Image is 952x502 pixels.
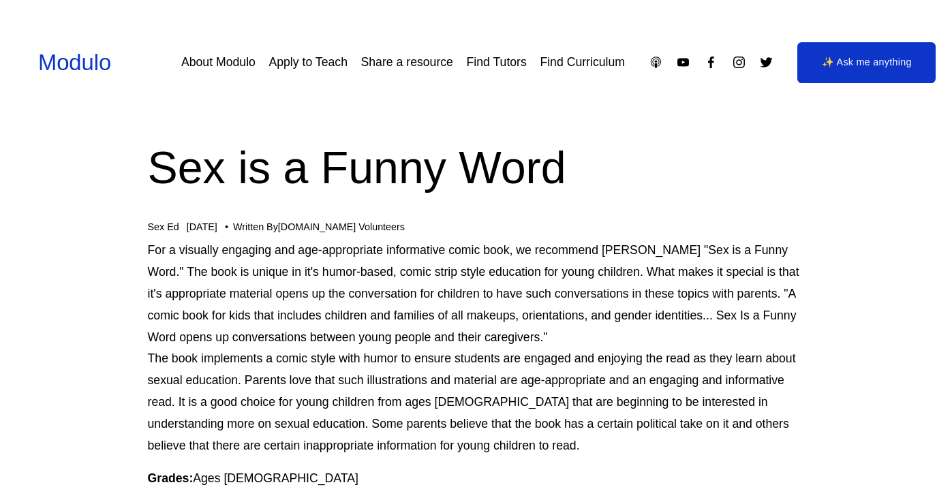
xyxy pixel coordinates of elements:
[148,240,805,456] p: For a visually engaging and age-appropriate informative comic book, we recommend [PERSON_NAME] "S...
[148,221,179,232] a: Sex Ed
[148,471,194,485] strong: Grades:
[732,55,746,69] a: Instagram
[233,221,405,233] div: Written By
[181,50,256,74] a: About Modulo
[704,55,718,69] a: Facebook
[278,221,405,232] a: [DOMAIN_NAME] Volunteers
[361,50,453,74] a: Share a resource
[797,42,936,83] a: ✨ Ask me anything
[148,136,805,200] h1: Sex is a Funny Word
[148,468,805,490] p: Ages [DEMOGRAPHIC_DATA]
[187,221,217,232] span: [DATE]
[676,55,690,69] a: YouTube
[268,50,348,74] a: Apply to Teach
[759,55,773,69] a: Twitter
[467,50,527,74] a: Find Tutors
[649,55,663,69] a: Apple Podcasts
[38,50,111,75] a: Modulo
[540,50,625,74] a: Find Curriculum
